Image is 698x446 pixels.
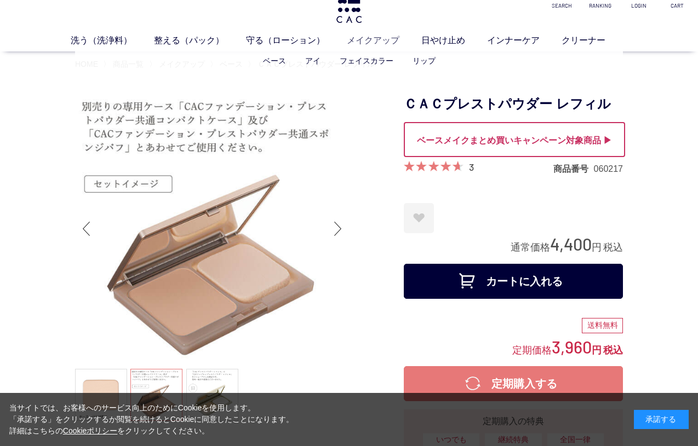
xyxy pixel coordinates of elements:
[404,203,434,233] a: お気に入りに登録する
[512,344,552,356] span: 定期価格
[305,56,321,65] a: アイ
[263,56,286,65] a: ベース
[9,402,294,437] div: 当サイトでは、お客様へのサービス向上のためにCookieを使用します。 「承諾する」をクリックするか閲覧を続けるとCookieに同意したことになります。 詳細はこちらの をクリックしてください。
[562,34,627,47] a: クリーナー
[634,410,689,429] div: 承諾する
[550,234,592,254] span: 4,400
[550,2,574,10] p: SEARCH
[404,92,623,117] h1: ＣＡＣプレストパウダー レフィル
[413,56,436,65] a: リップ
[404,366,623,401] button: 定期購入する
[71,34,154,47] a: 洗う（洗浄料）
[63,426,118,435] a: Cookieポリシー
[603,242,623,253] span: 税込
[582,318,623,333] div: 送料無料
[665,2,689,10] p: CART
[594,163,623,175] dd: 060217
[588,2,613,10] p: RANKING
[75,92,349,366] img: ＣＡＣプレストパウダー レフィル
[154,34,246,47] a: 整える（パック）
[421,34,487,47] a: 日やけ止め
[553,163,594,175] dt: 商品番号
[469,161,474,173] a: 3
[626,2,651,10] p: LOGIN
[511,242,550,253] span: 通常価格
[592,345,602,356] span: 円
[347,34,421,47] a: メイクアップ
[75,207,97,251] div: Previous slide
[592,242,602,253] span: 円
[246,34,347,47] a: 守る（ローション）
[487,34,562,47] a: インナーケア
[340,56,393,65] a: フェイスカラー
[404,264,623,299] button: カートに入れる
[552,337,592,357] span: 3,960
[327,207,349,251] div: Next slide
[603,345,623,356] span: 税込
